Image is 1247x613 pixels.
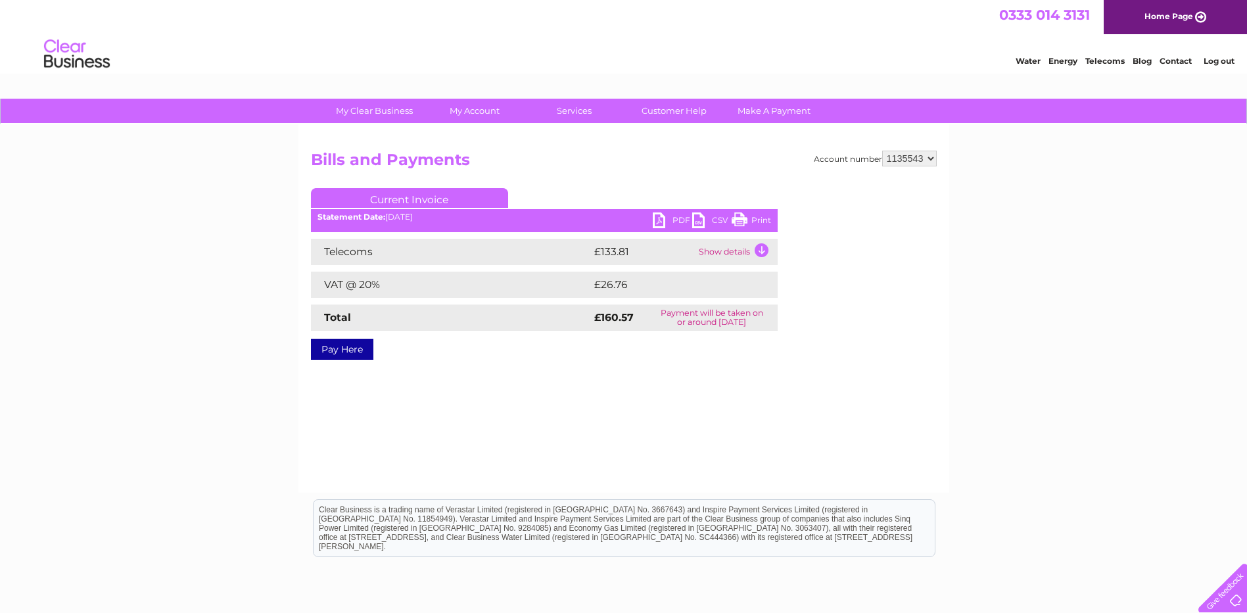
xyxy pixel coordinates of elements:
[999,7,1090,23] a: 0333 014 3131
[311,188,508,208] a: Current Invoice
[420,99,529,123] a: My Account
[695,239,778,265] td: Show details
[311,272,591,298] td: VAT @ 20%
[318,212,385,222] b: Statement Date:
[1204,56,1235,66] a: Log out
[311,151,937,176] h2: Bills and Payments
[311,239,591,265] td: Telecoms
[1085,56,1125,66] a: Telecoms
[1160,56,1192,66] a: Contact
[814,151,937,166] div: Account number
[320,99,429,123] a: My Clear Business
[311,212,778,222] div: [DATE]
[43,34,110,74] img: logo.png
[594,311,634,324] strong: £160.57
[620,99,728,123] a: Customer Help
[591,272,751,298] td: £26.76
[720,99,828,123] a: Make A Payment
[692,212,732,232] a: CSV
[1133,56,1152,66] a: Blog
[1048,56,1077,66] a: Energy
[314,7,935,64] div: Clear Business is a trading name of Verastar Limited (registered in [GEOGRAPHIC_DATA] No. 3667643...
[324,311,351,324] strong: Total
[1016,56,1041,66] a: Water
[732,212,771,232] a: Print
[520,99,628,123] a: Services
[311,339,373,360] a: Pay Here
[653,212,692,232] a: PDF
[646,305,778,331] td: Payment will be taken on or around [DATE]
[591,239,695,265] td: £133.81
